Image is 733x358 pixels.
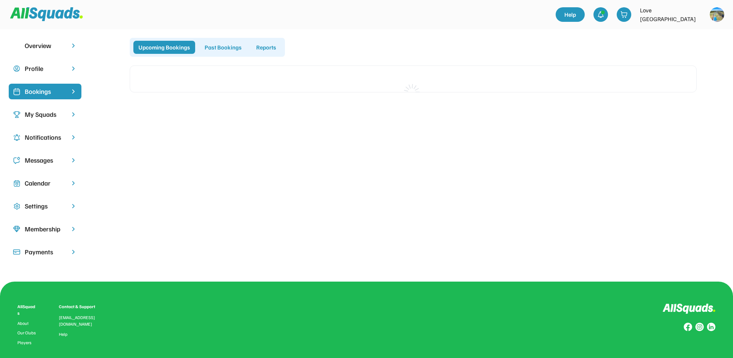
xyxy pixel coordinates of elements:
[25,64,65,73] div: Profile
[17,340,37,345] a: Players
[25,132,65,142] div: Notifications
[70,134,77,141] img: chevron-right.svg
[13,88,20,95] img: Icon%20%2819%29.svg
[70,88,77,95] img: chevron-right%20copy%203.svg
[25,155,65,165] div: Messages
[70,203,77,210] img: chevron-right.svg
[707,323,716,331] img: Group%20copy%206.svg
[59,314,104,327] div: [EMAIL_ADDRESS][DOMAIN_NAME]
[684,323,692,331] img: Group%20copy%208.svg
[25,201,65,211] div: Settings
[70,248,77,255] img: chevron-right.svg
[70,180,77,187] img: chevron-right.svg
[133,41,195,54] div: Upcoming Bookings
[13,226,20,233] img: Icon%20copy%208.svg
[200,41,247,54] div: Past Bookings
[13,157,20,164] img: Icon%20copy%205.svg
[70,157,77,164] img: chevron-right.svg
[13,203,20,210] img: Icon%20copy%2016.svg
[25,178,65,188] div: Calendar
[59,303,104,310] div: Contact & Support
[70,42,77,49] img: chevron-right.svg
[25,41,65,51] div: Overview
[620,11,628,18] img: shopping-cart-01%20%281%29.svg
[251,41,281,54] div: Reports
[695,323,704,331] img: Group%20copy%207.svg
[70,111,77,118] img: chevron-right.svg
[556,7,585,22] a: Help
[597,11,604,18] img: bell-03%20%281%29.svg
[25,110,65,119] div: My Squads
[25,87,65,96] div: Bookings
[25,247,65,257] div: Payments
[10,7,83,21] img: Squad%20Logo.svg
[25,224,65,234] div: Membership
[17,321,37,326] a: About
[13,65,20,72] img: user-circle.svg
[13,134,20,141] img: Icon%20copy%204.svg
[640,6,705,23] div: Love [GEOGRAPHIC_DATA]
[70,226,77,232] img: chevron-right.svg
[17,303,37,317] div: AllSquads
[13,248,20,256] img: Icon%20%2815%29.svg
[17,330,37,335] a: Our Clubs
[59,332,68,337] a: Help
[70,65,77,72] img: chevron-right.svg
[13,111,20,118] img: Icon%20copy%203.svg
[710,7,724,22] img: https%3A%2F%2F94044dc9e5d3b3599ffa5e2d56a015ce.cdn.bubble.io%2Ff1742171809309x223284495390880800%...
[13,180,20,187] img: Icon%20copy%207.svg
[662,303,716,314] img: Logo%20inverted.svg
[13,42,20,49] img: yH5BAEAAAAALAAAAAABAAEAAAIBRAA7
